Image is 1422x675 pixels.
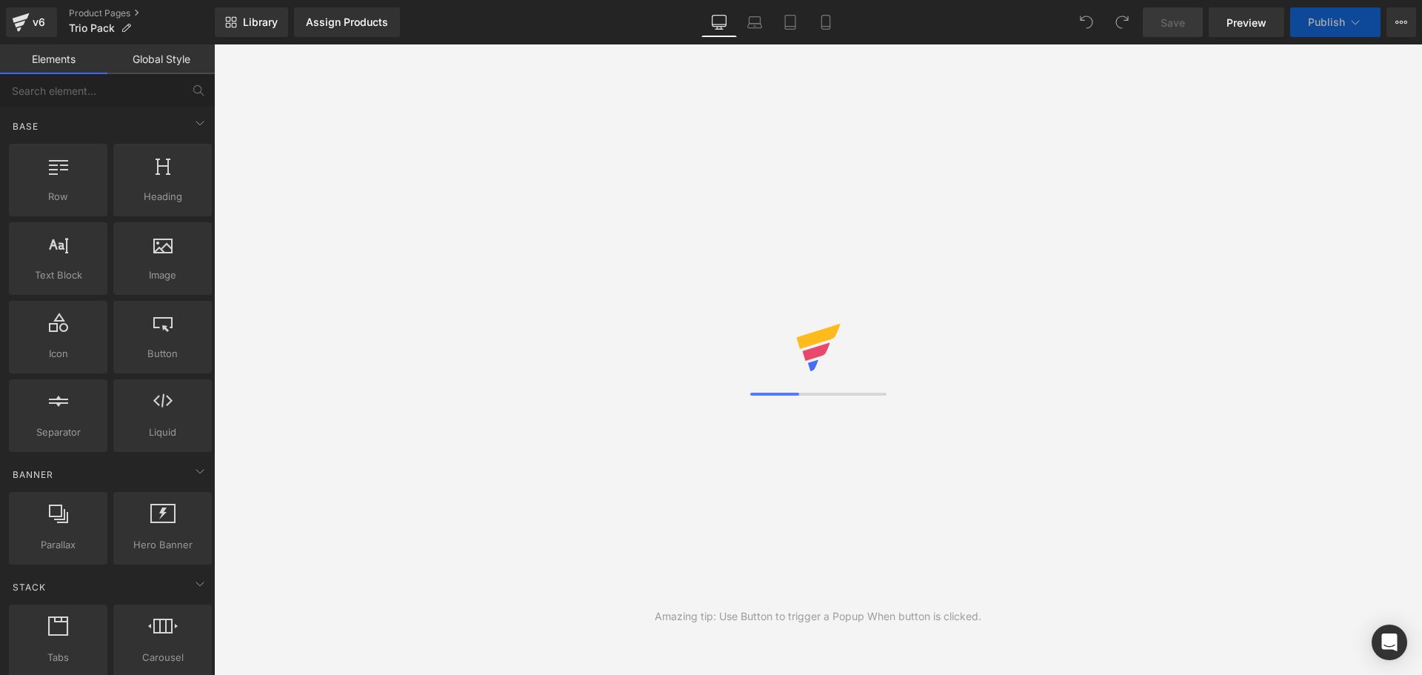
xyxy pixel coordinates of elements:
span: Stack [11,580,47,594]
span: Button [118,346,207,362]
span: Banner [11,468,55,482]
span: Trio Pack [69,22,115,34]
div: Open Intercom Messenger [1372,625,1407,660]
button: Redo [1107,7,1137,37]
button: Publish [1290,7,1381,37]
a: Mobile [808,7,844,37]
span: Save [1161,15,1185,30]
button: Undo [1072,7,1101,37]
a: Global Style [107,44,215,74]
span: Separator [13,425,103,440]
a: Tablet [772,7,808,37]
span: Tabs [13,650,103,665]
span: Publish [1308,16,1345,28]
a: Laptop [737,7,772,37]
button: More [1386,7,1416,37]
a: Preview [1209,7,1284,37]
span: Library [243,16,278,29]
span: Heading [118,189,207,205]
div: Assign Products [306,16,388,28]
a: Product Pages [69,7,215,19]
span: Icon [13,346,103,362]
div: v6 [30,13,48,32]
span: Image [118,267,207,283]
a: v6 [6,7,57,37]
span: Text Block [13,267,103,283]
a: New Library [215,7,288,37]
span: Parallax [13,537,103,553]
span: Preview [1226,15,1266,30]
span: Row [13,189,103,205]
span: Base [11,119,40,133]
span: Liquid [118,425,207,440]
span: Carousel [118,650,207,665]
div: Amazing tip: Use Button to trigger a Popup When button is clicked. [655,608,981,625]
a: Desktop [701,7,737,37]
span: Hero Banner [118,537,207,553]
